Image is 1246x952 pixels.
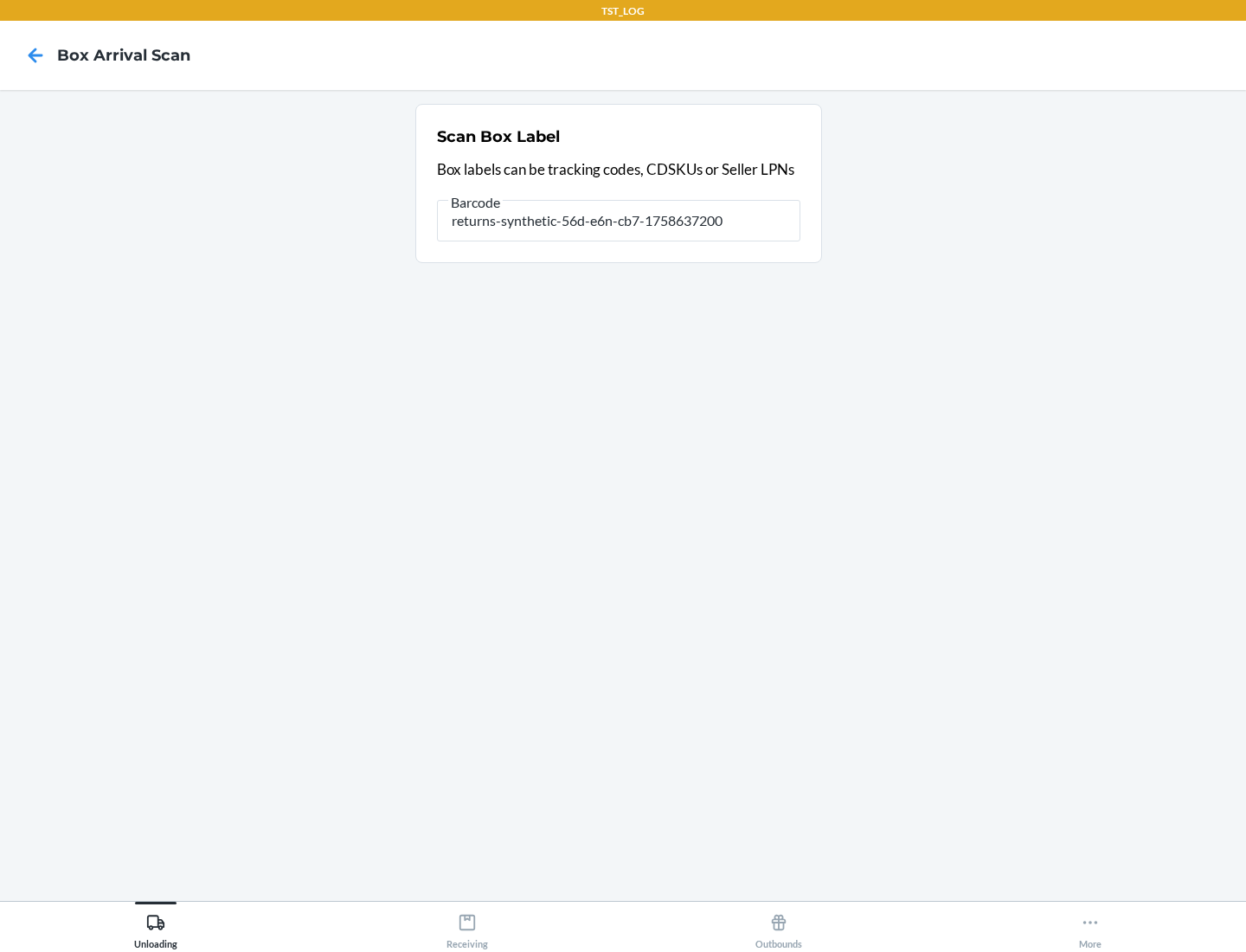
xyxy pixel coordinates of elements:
div: Outbounds [755,906,802,949]
button: More [934,902,1246,949]
button: Receiving [311,902,623,949]
span: Barcode [448,194,503,211]
div: Unloading [134,906,177,949]
p: TST_LOG [601,3,645,19]
input: Barcode [437,200,800,241]
div: Receiving [446,906,488,949]
h4: Box Arrival Scan [57,44,190,67]
p: Box labels can be tracking codes, CDSKUs or Seller LPNs [437,158,800,181]
div: More [1079,906,1101,949]
button: Outbounds [623,902,934,949]
h2: Scan Box Label [437,125,560,148]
